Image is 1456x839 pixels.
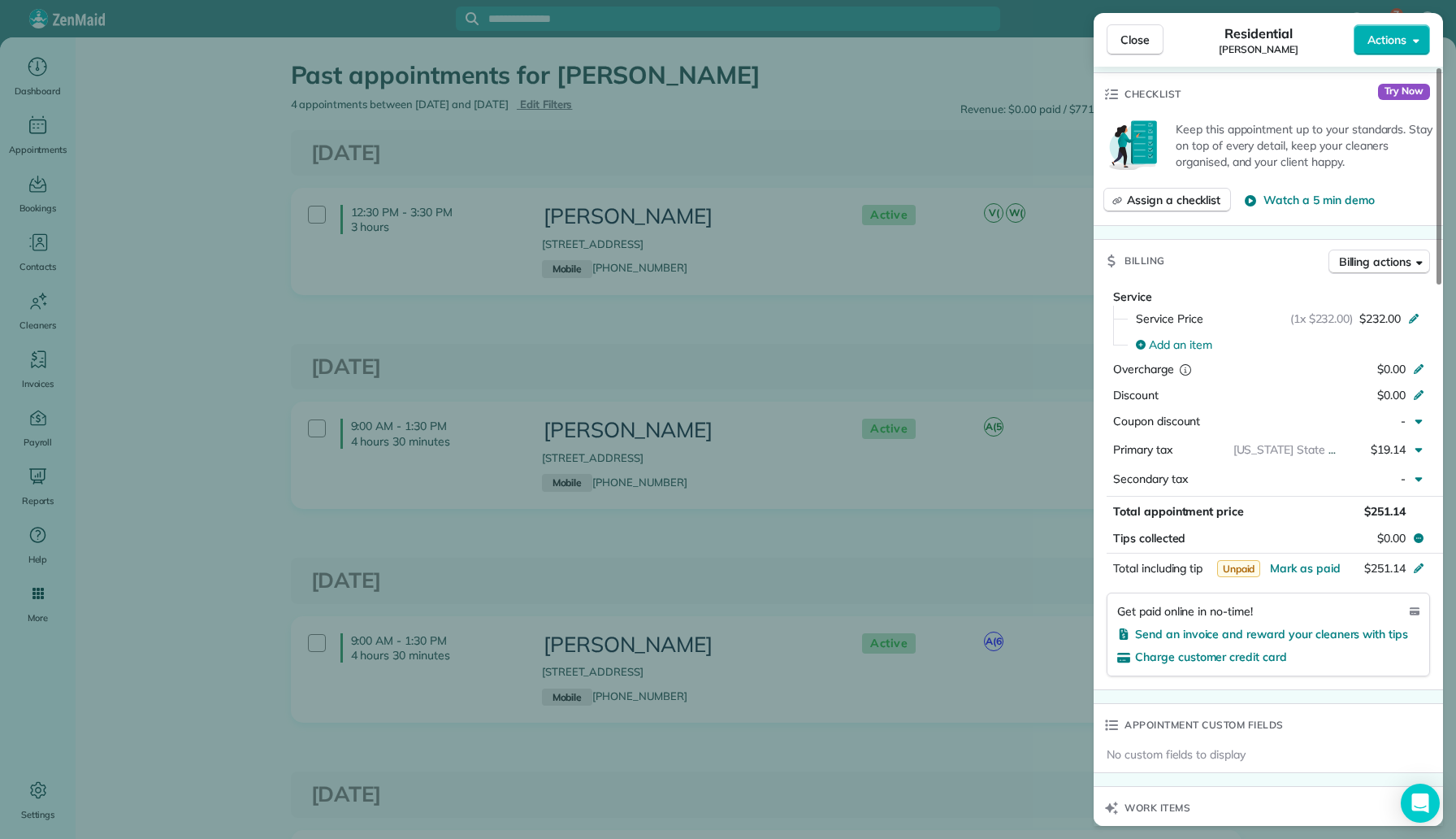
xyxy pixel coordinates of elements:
[1378,84,1430,100] span: Try Now
[1124,86,1181,102] span: Checklist
[1107,746,1246,763] span: No custom fields to display
[1364,561,1406,576] span: $251.14
[1113,530,1185,546] span: Tips collected
[1263,192,1374,208] span: Watch a 5 min demo
[1113,361,1254,377] div: Overcharge
[1113,289,1152,304] span: Service
[1339,254,1411,270] span: Billing actions
[1176,121,1433,170] p: Keep this appointment up to your standards. Stay on top of every detail, keep your cleaners organ...
[1117,603,1253,619] span: Get paid online in no-time!
[1270,560,1341,576] button: Mark as paid
[1113,414,1200,428] span: Coupon discount
[1371,442,1406,457] span: $19.14
[1113,442,1172,457] span: Primary tax
[1401,414,1406,428] span: -
[1244,192,1374,208] button: Watch a 5 min demo
[1224,24,1293,43] span: Residential
[1135,650,1287,664] span: Charge customer credit card
[1124,717,1284,733] span: Appointment custom fields
[1217,560,1261,577] span: Unpaid
[1103,188,1231,212] button: Assign a checklist
[1219,43,1298,56] span: [PERSON_NAME]
[1120,32,1150,48] span: Close
[1127,192,1220,208] span: Assign a checklist
[1124,253,1165,269] span: Billing
[1113,472,1188,486] span: Secondary tax
[1367,32,1406,48] span: Actions
[1377,362,1406,376] span: $0.00
[1126,332,1430,358] button: Add an item
[1135,627,1408,641] span: Send an invoice and reward your cleaners with tips
[1270,561,1341,576] span: Mark as paid
[1107,24,1163,55] button: Close
[1113,504,1244,519] span: Total appointment price
[1113,561,1202,576] span: Total including tip
[1364,504,1406,519] span: $251.14
[1124,800,1190,816] span: Work items
[1136,311,1203,327] span: Service Price
[1377,388,1406,402] span: $0.00
[1290,311,1354,327] span: (1x $232.00)
[1149,337,1212,353] span: Add an item
[1377,530,1406,546] span: $0.00
[1126,306,1430,332] button: Service Price(1x $232.00)$232.00
[1359,311,1401,327] span: $232.00
[1113,388,1159,402] span: Discount
[1401,784,1440,823] div: Open Intercom Messenger
[1107,527,1430,550] button: Tips collected$0.00
[1401,472,1406,486] span: -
